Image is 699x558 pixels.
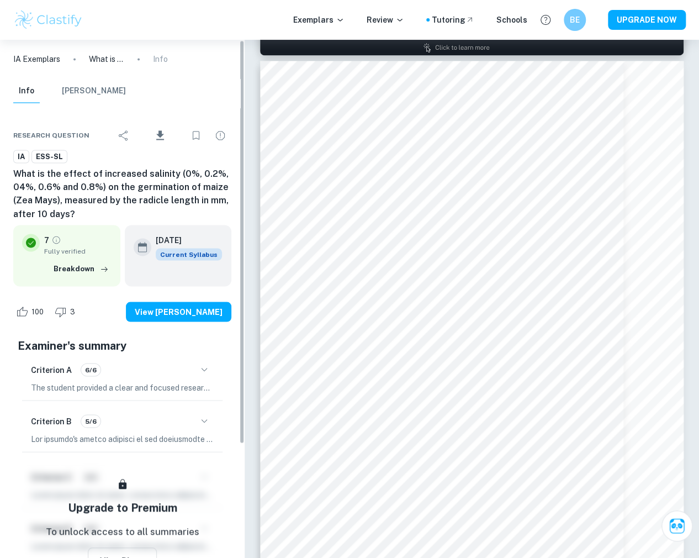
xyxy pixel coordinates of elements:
span: 100 [25,306,50,317]
button: [PERSON_NAME] [62,79,126,103]
div: Bookmark [185,124,207,146]
p: 7 [44,234,49,246]
span: Fully verified [44,246,112,256]
div: Report issue [209,124,231,146]
div: Share [113,124,135,146]
span: Research question [13,130,89,140]
span: Current Syllabus [156,248,222,260]
h5: Upgrade to Premium [68,499,177,516]
a: Tutoring [432,14,474,26]
button: UPGRADE NOW [608,10,686,30]
p: Exemplars [293,14,345,26]
button: Breakdown [51,260,112,277]
span: IA [14,151,29,162]
div: Download [137,121,183,150]
p: What is the effect of increased salinity (0%, 0.2%, 04%, 0.6% and 0.8%) on the germination of mai... [89,53,124,65]
span: 3 [64,306,81,317]
a: IA [13,150,29,164]
h5: Examiner's summary [18,337,227,354]
p: Info [153,53,168,65]
a: IA Exemplars [13,53,60,65]
button: Ask Clai [661,510,692,541]
button: Help and Feedback [536,10,555,29]
span: ESS-SL [32,151,67,162]
button: BE [564,9,586,31]
span: 5/6 [81,416,100,426]
div: This exemplar is based on the current syllabus. Feel free to refer to it for inspiration/ideas wh... [156,248,222,260]
p: Review [367,14,404,26]
h6: BE [569,14,581,26]
p: To unlock access to all summaries [46,525,199,539]
a: Grade fully verified [51,235,61,245]
h6: [DATE] [156,234,213,246]
span: 6/6 [81,365,100,375]
p: The student provided a clear and focused research question that directly related to the investiga... [31,381,214,393]
button: View [PERSON_NAME] [126,302,231,322]
img: Clastify logo [13,9,83,31]
div: Dislike [52,303,81,320]
p: Lor ipsumdo's ametco adipisci el sed doeiusmodte in utlaboreetd ma ali enima minimven quisnost, e... [31,433,214,445]
div: Like [13,303,50,320]
h6: Criterion A [31,364,72,376]
h6: What is the effect of increased salinity (0%, 0.2%, 04%, 0.6% and 0.8%) on the germination of mai... [13,167,231,220]
a: ESS-SL [31,150,67,164]
h6: Criterion B [31,415,72,427]
button: Info [13,79,40,103]
a: Schools [496,14,527,26]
